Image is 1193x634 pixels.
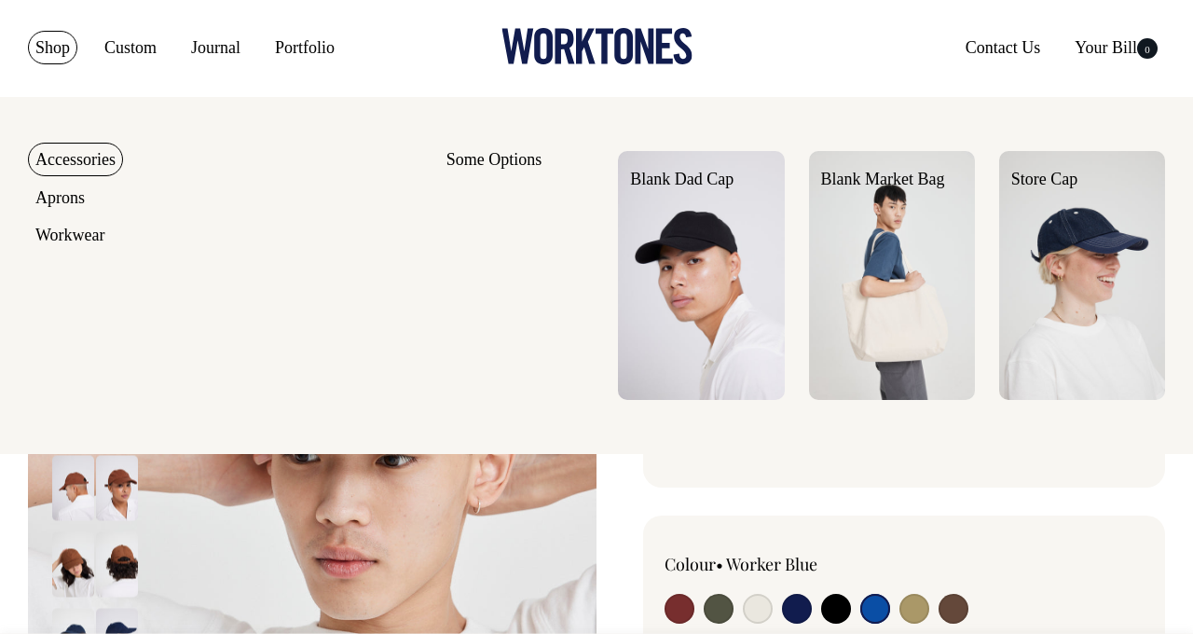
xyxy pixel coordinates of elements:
span: • [716,553,723,575]
img: chocolate [52,531,94,597]
a: Blank Dad Cap [630,170,734,188]
a: Journal [184,31,248,64]
a: Custom [97,31,164,64]
label: Worker Blue [726,553,817,575]
a: Contact Us [958,31,1049,64]
a: Your Bill0 [1067,31,1165,64]
img: Blank Market Bag [809,151,975,400]
span: 0 [1137,38,1158,59]
a: Blank Market Bag [821,170,945,188]
a: Accessories [28,143,123,176]
img: chocolate [52,455,94,520]
a: Workwear [28,218,113,252]
a: Store Cap [1011,170,1078,188]
img: Blank Dad Cap [618,151,784,400]
div: Some Options [446,151,595,400]
a: Portfolio [267,31,342,64]
img: chocolate [96,531,138,597]
img: Store Cap [999,151,1165,400]
img: chocolate [96,455,138,520]
a: Aprons [28,181,92,214]
div: Colour [665,553,857,575]
a: Shop [28,31,77,64]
